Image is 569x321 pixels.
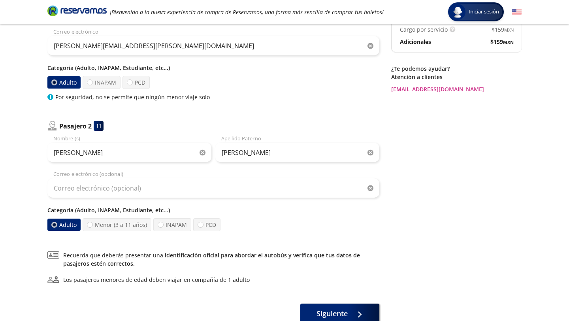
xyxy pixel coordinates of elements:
[523,275,561,313] iframe: Messagebird Livechat Widget
[504,27,514,33] small: MXN
[490,38,514,46] span: $ 159
[400,25,448,34] p: Cargo por servicio
[47,206,379,214] p: Categoría (Adulto, INAPAM, Estudiante, etc...)
[465,8,502,16] span: Iniciar sesión
[83,218,151,231] label: Menor (3 a 11 años)
[55,93,210,101] p: Por seguridad, no se permite que ningún menor viaje solo
[122,76,150,89] label: PCD
[153,218,191,231] label: INAPAM
[215,143,379,162] input: Apellido Paterno
[492,25,514,34] span: $ 159
[391,64,522,73] p: ¿Te podemos ayudar?
[47,178,379,198] input: Correo electrónico (opcional)
[47,76,81,89] label: Adulto
[47,36,379,56] input: Correo electrónico
[47,5,107,19] a: Brand Logo
[512,7,522,17] button: English
[317,308,348,319] span: Siguiente
[391,85,522,93] a: [EMAIL_ADDRESS][DOMAIN_NAME]
[47,64,379,72] p: Categoría (Adulto, INAPAM, Estudiante, etc...)
[193,218,220,231] label: PCD
[63,276,250,284] div: Los pasajeros menores de edad deben viajar en compañía de 1 adulto
[94,121,104,131] div: 11
[503,39,514,45] small: MXN
[63,251,360,267] a: identificación oficial para abordar el autobús y verifica que tus datos de pasajeros estén correc...
[59,121,92,131] p: Pasajero 2
[110,8,384,16] em: ¡Bienvenido a la nueva experiencia de compra de Reservamos, una forma más sencilla de comprar tus...
[400,38,431,46] p: Adicionales
[47,143,211,162] input: Nombre (s)
[83,76,121,89] label: INAPAM
[47,5,107,17] i: Brand Logo
[47,219,81,231] label: Adulto
[391,73,522,81] p: Atención a clientes
[63,251,379,268] span: Recuerda que deberás presentar una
